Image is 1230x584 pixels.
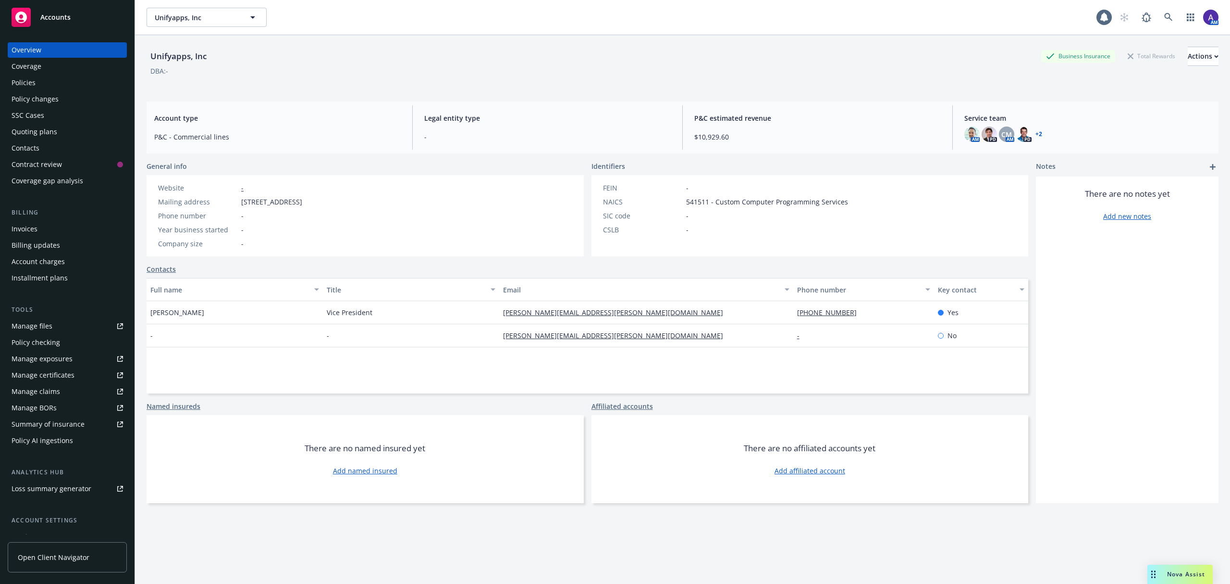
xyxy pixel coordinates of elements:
div: SSC Cases [12,108,44,123]
a: Policy changes [8,91,127,107]
div: Policy checking [12,335,60,350]
div: Drag to move [1147,565,1159,584]
div: Title [327,285,485,295]
a: add [1207,161,1218,173]
div: Policy changes [12,91,59,107]
span: Nova Assist [1167,570,1205,578]
button: Title [323,278,499,301]
button: Key contact [934,278,1028,301]
div: Tools [8,305,127,315]
a: Billing updates [8,238,127,253]
span: Unifyapps, Inc [155,13,238,23]
div: Actions [1188,47,1218,65]
span: - [424,132,671,142]
span: Accounts [40,13,71,21]
button: Email [499,278,793,301]
button: Actions [1188,47,1218,66]
a: Switch app [1181,8,1200,27]
a: Add new notes [1103,211,1151,221]
div: Contacts [12,140,39,156]
a: Account charges [8,254,127,269]
a: Manage certificates [8,368,127,383]
span: Open Client Navigator [18,552,89,562]
a: Quoting plans [8,124,127,140]
a: Service team [8,529,127,545]
div: Manage BORs [12,400,57,416]
span: Service team [964,113,1211,123]
span: No [947,330,957,341]
div: Manage files [12,318,52,334]
div: Manage certificates [12,368,74,383]
a: [PERSON_NAME][EMAIL_ADDRESS][PERSON_NAME][DOMAIN_NAME] [503,308,731,317]
div: Business Insurance [1041,50,1115,62]
a: Manage claims [8,384,127,399]
span: $10,929.60 [694,132,941,142]
div: Overview [12,42,41,58]
div: Mailing address [158,197,237,207]
span: P&C - Commercial lines [154,132,401,142]
a: Policies [8,75,127,90]
a: Report a Bug [1137,8,1156,27]
div: Service team [12,529,53,545]
div: Quoting plans [12,124,57,140]
div: Summary of insurance [12,417,85,432]
div: Billing updates [12,238,60,253]
div: Coverage [12,59,41,74]
div: Account charges [12,254,65,269]
a: Installment plans [8,270,127,286]
span: There are no affiliated accounts yet [744,443,875,454]
span: 541511 - Custom Computer Programming Services [686,197,848,207]
a: Affiliated accounts [591,401,653,411]
div: CSLB [603,225,682,235]
div: Invoices [12,221,37,237]
span: [PERSON_NAME] [150,307,204,317]
a: +2 [1035,131,1042,137]
div: Key contact [938,285,1014,295]
span: There are no named insured yet [305,443,425,454]
a: Accounts [8,4,127,31]
span: CM [1001,129,1012,140]
a: Manage files [8,318,127,334]
a: Policy AI ingestions [8,433,127,448]
a: Policy checking [8,335,127,350]
div: SIC code [603,211,682,221]
span: General info [147,161,187,171]
span: Legal entity type [424,113,671,123]
div: Full name [150,285,308,295]
div: Billing [8,208,127,217]
a: - [241,183,244,192]
div: FEIN [603,183,682,193]
div: Installment plans [12,270,68,286]
div: NAICS [603,197,682,207]
button: Phone number [793,278,935,301]
span: There are no notes yet [1085,188,1170,200]
span: - [241,239,244,249]
span: - [150,330,153,341]
div: Total Rewards [1123,50,1180,62]
img: photo [1016,127,1032,142]
a: Summary of insurance [8,417,127,432]
a: Search [1159,8,1178,27]
a: - [797,331,807,340]
div: Email [503,285,779,295]
a: Add affiliated account [775,466,845,476]
a: Coverage [8,59,127,74]
span: - [686,183,689,193]
div: DBA: - [150,66,168,76]
a: Contacts [8,140,127,156]
div: Unifyapps, Inc [147,50,210,63]
a: Named insureds [147,401,200,411]
span: Vice President [327,307,372,317]
span: Account type [154,113,401,123]
span: Manage exposures [8,351,127,367]
div: Phone number [158,211,237,221]
a: Invoices [8,221,127,237]
div: Manage claims [12,384,60,399]
a: Contract review [8,157,127,172]
img: photo [964,127,980,142]
span: [STREET_ADDRESS] [241,197,302,207]
span: - [686,211,689,221]
div: Account settings [8,516,127,525]
button: Nova Assist [1147,565,1213,584]
img: photo [982,127,997,142]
